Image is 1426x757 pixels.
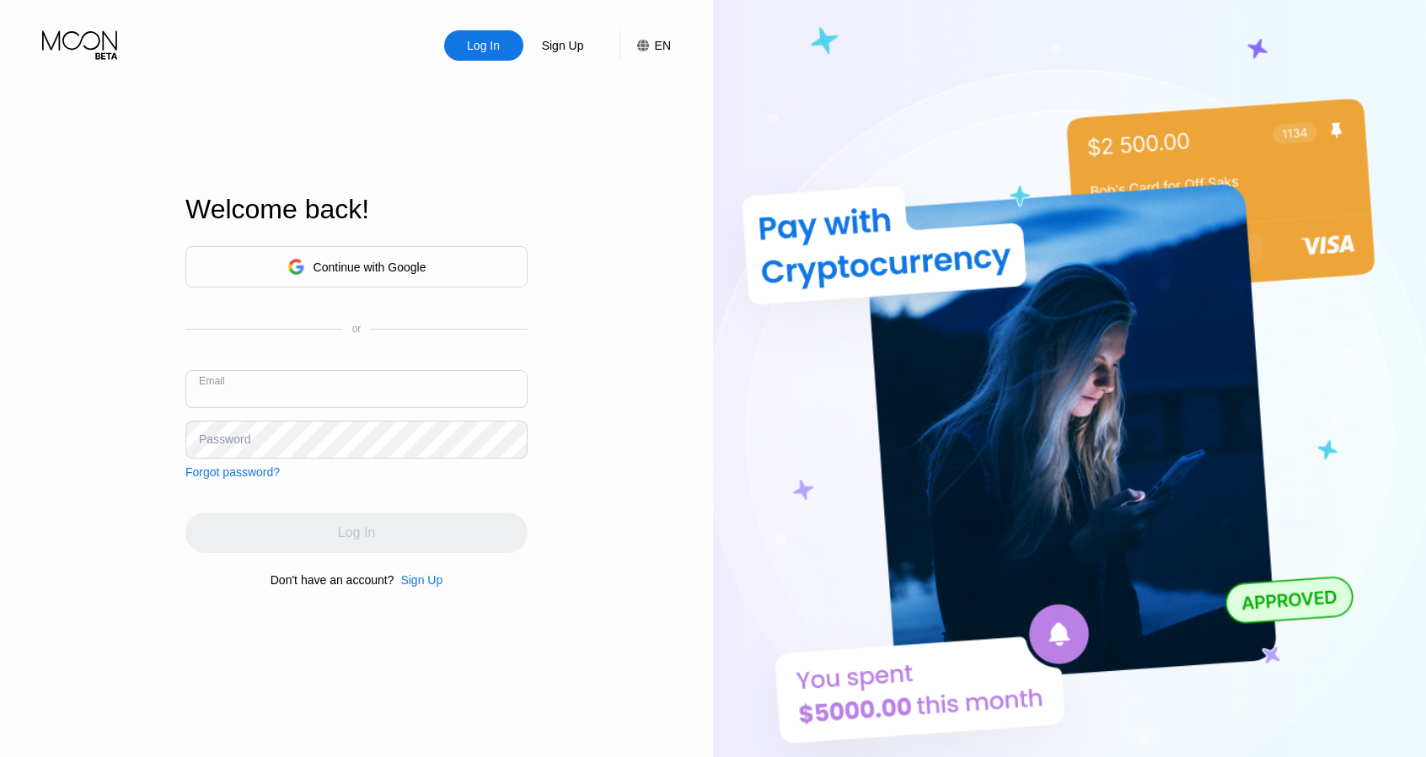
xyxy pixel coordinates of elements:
[394,573,442,587] div: Sign Up
[655,39,671,52] div: EN
[185,194,528,225] div: Welcome back!
[444,30,523,61] div: Log In
[619,30,671,61] div: EN
[271,573,394,587] div: Don't have an account?
[185,465,280,479] div: Forgot password?
[523,30,603,61] div: Sign Up
[185,246,528,287] div: Continue with Google
[199,432,250,446] div: Password
[352,323,362,335] div: or
[540,37,586,54] div: Sign Up
[400,573,442,587] div: Sign Up
[199,375,225,387] div: Email
[465,37,501,54] div: Log In
[314,260,426,274] div: Continue with Google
